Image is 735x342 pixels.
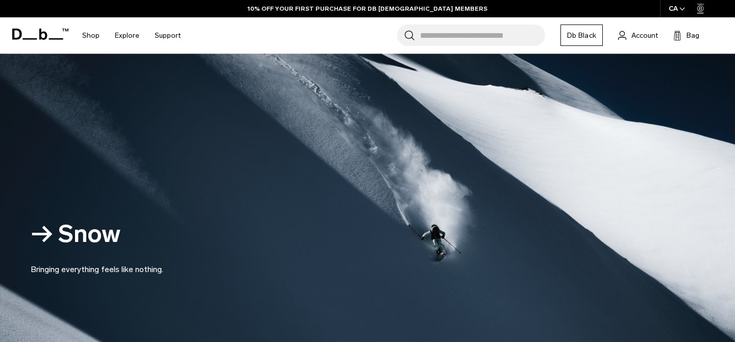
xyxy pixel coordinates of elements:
a: Db Black [560,25,603,46]
p: Bringing everything feels like nothing. [31,251,163,276]
span: Bag [687,30,699,41]
button: Bag [673,29,699,41]
a: Support [155,17,181,54]
a: 10% OFF YOUR FIRST PURCHASE FOR DB [DEMOGRAPHIC_DATA] MEMBERS [248,4,487,13]
a: Shop [82,17,100,54]
nav: Main Navigation [75,17,188,54]
span: Account [631,30,658,41]
h2: → Snow [31,222,163,246]
a: Explore [115,17,139,54]
a: Account [618,29,658,41]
